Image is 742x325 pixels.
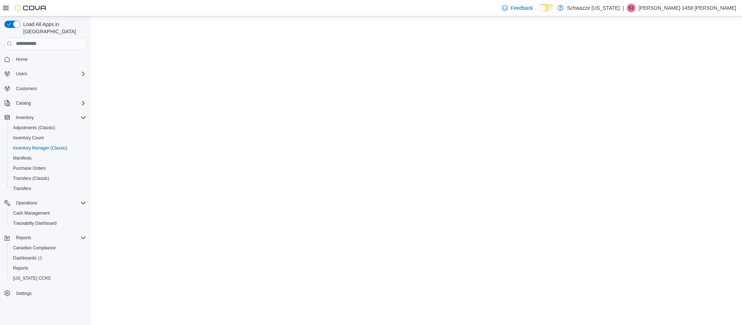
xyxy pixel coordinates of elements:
[10,134,47,142] a: Inventory Count
[13,210,50,216] span: Cash Management
[10,209,53,218] a: Cash Management
[7,273,89,283] button: [US_STATE] CCRS
[627,4,636,12] div: Samantha-1458 Matthews
[10,209,86,218] span: Cash Management
[1,198,89,208] button: Operations
[10,123,86,132] span: Adjustments (Classic)
[13,245,56,251] span: Canadian Compliance
[7,123,89,133] button: Adjustments (Classic)
[13,135,44,141] span: Inventory Count
[13,233,86,242] span: Reports
[10,219,59,228] a: Traceabilty Dashboard
[16,56,28,62] span: Home
[16,291,32,296] span: Settings
[7,243,89,253] button: Canadian Compliance
[16,100,31,106] span: Catalog
[13,186,31,191] span: Transfers
[7,133,89,143] button: Inventory Count
[499,1,536,15] a: Feedback
[10,134,86,142] span: Inventory Count
[10,174,86,183] span: Transfers (Classic)
[13,55,30,64] a: Home
[13,220,56,226] span: Traceabilty Dashboard
[10,264,86,273] span: Reports
[13,69,86,78] span: Users
[1,83,89,94] button: Customers
[622,4,624,12] p: |
[16,200,37,206] span: Operations
[10,184,86,193] span: Transfers
[13,99,86,107] span: Catalog
[7,218,89,228] button: Traceabilty Dashboard
[10,254,86,262] span: Dashboards
[7,163,89,173] button: Purchase Orders
[1,69,89,79] button: Users
[10,154,34,162] a: Manifests
[1,233,89,243] button: Reports
[7,153,89,163] button: Manifests
[7,143,89,153] button: Inventory Manager (Classic)
[10,144,70,152] a: Inventory Manager (Classic)
[10,154,86,162] span: Manifests
[13,275,51,281] span: [US_STATE] CCRS
[13,155,32,161] span: Manifests
[10,123,58,132] a: Adjustments (Classic)
[13,288,86,297] span: Settings
[10,254,45,262] a: Dashboards
[7,183,89,194] button: Transfers
[10,264,31,273] a: Reports
[10,274,54,283] a: [US_STATE] CCRS
[567,4,620,12] p: Schwazze [US_STATE]
[13,99,34,107] button: Catalog
[14,4,47,12] img: Cova
[13,165,46,171] span: Purchase Orders
[1,98,89,108] button: Catalog
[13,255,42,261] span: Dashboards
[10,164,86,173] span: Purchase Orders
[511,4,533,12] span: Feedback
[13,199,86,207] span: Operations
[16,86,37,92] span: Customers
[10,184,34,193] a: Transfers
[13,113,86,122] span: Inventory
[629,4,634,12] span: S1
[16,235,31,241] span: Reports
[20,21,86,35] span: Load All Apps in [GEOGRAPHIC_DATA]
[16,71,27,77] span: Users
[4,51,86,317] nav: Complex example
[13,145,67,151] span: Inventory Manager (Classic)
[7,173,89,183] button: Transfers (Classic)
[13,113,37,122] button: Inventory
[10,164,49,173] a: Purchase Orders
[13,199,40,207] button: Operations
[1,288,89,298] button: Settings
[10,174,52,183] a: Transfers (Classic)
[13,125,55,131] span: Adjustments (Classic)
[16,115,34,121] span: Inventory
[10,219,86,228] span: Traceabilty Dashboard
[539,4,554,12] input: Dark Mode
[13,69,30,78] button: Users
[10,144,86,152] span: Inventory Manager (Classic)
[10,244,59,252] a: Canadian Compliance
[7,253,89,263] a: Dashboards
[13,233,34,242] button: Reports
[13,289,34,298] a: Settings
[13,84,86,93] span: Customers
[10,274,86,283] span: Washington CCRS
[638,4,736,12] p: [PERSON_NAME]-1458 [PERSON_NAME]
[1,54,89,64] button: Home
[13,265,28,271] span: Reports
[13,84,40,93] a: Customers
[1,113,89,123] button: Inventory
[13,55,86,64] span: Home
[7,208,89,218] button: Cash Management
[13,176,49,181] span: Transfers (Classic)
[7,263,89,273] button: Reports
[10,244,86,252] span: Canadian Compliance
